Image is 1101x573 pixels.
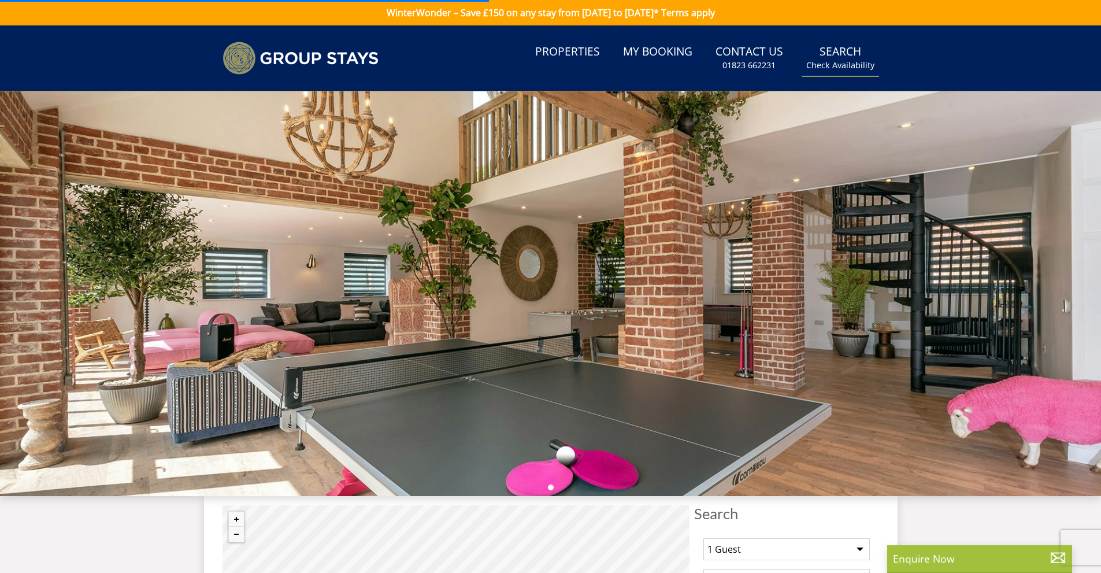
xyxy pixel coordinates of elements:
[893,551,1066,566] p: Enquire Now
[223,42,379,75] img: Group Stays
[711,39,788,77] a: Contact Us01823 662231
[229,512,244,527] button: Zoom in
[802,39,879,77] a: SearchCheck Availability
[806,60,874,71] small: Check Availability
[229,527,244,542] button: Zoom out
[531,39,605,65] a: Properties
[722,60,776,71] small: 01823 662231
[694,505,879,522] span: Search
[618,39,697,65] a: My Booking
